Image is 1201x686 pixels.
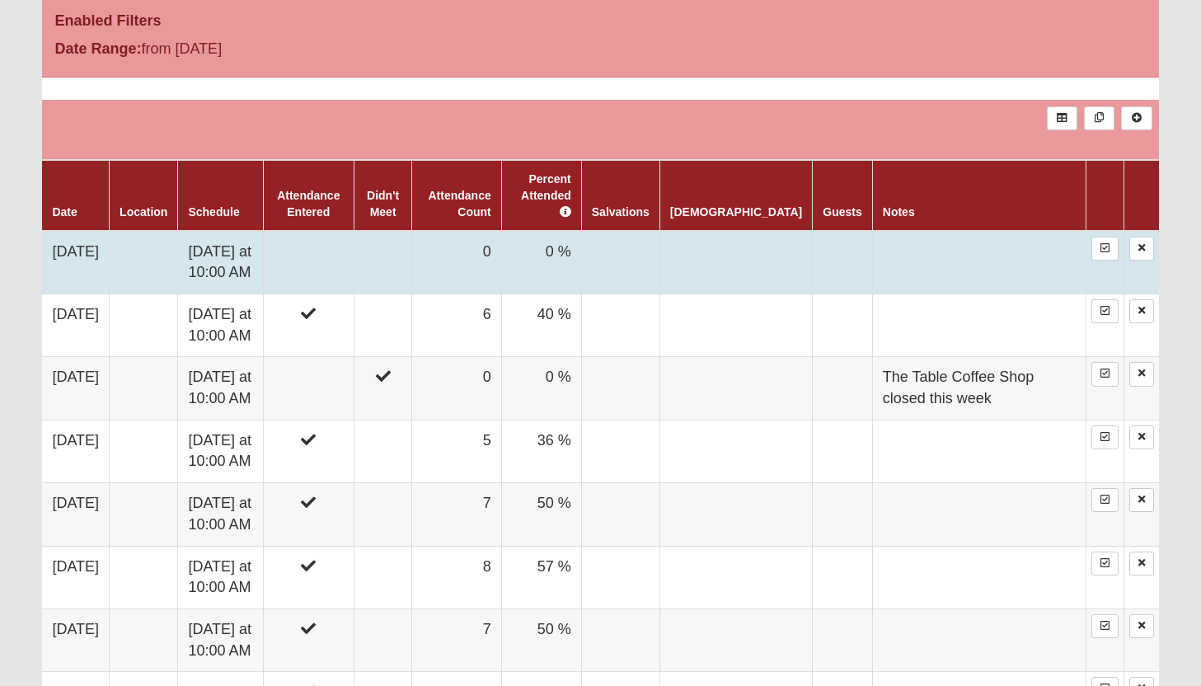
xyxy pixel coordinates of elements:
[42,420,109,482] td: [DATE]
[412,483,502,546] td: 7
[178,609,263,672] td: [DATE] at 10:00 AM
[501,357,581,420] td: 0 %
[1091,362,1119,386] a: Enter Attendance
[42,294,109,356] td: [DATE]
[54,38,141,60] label: Date Range:
[367,189,399,218] a: Didn't Meet
[1129,488,1154,512] a: Delete
[883,205,915,218] a: Notes
[501,546,581,608] td: 57 %
[1091,237,1119,261] a: Enter Attendance
[52,205,77,218] a: Date
[659,160,812,231] th: [DEMOGRAPHIC_DATA]
[42,546,109,608] td: [DATE]
[178,231,263,294] td: [DATE] at 10:00 AM
[501,231,581,294] td: 0 %
[521,172,571,218] a: Percent Attended
[178,546,263,608] td: [DATE] at 10:00 AM
[1047,106,1077,130] a: Export to Excel
[1091,299,1119,323] a: Enter Attendance
[188,205,239,218] a: Schedule
[42,38,414,64] div: from [DATE]
[1129,299,1154,323] a: Delete
[501,609,581,672] td: 50 %
[501,294,581,356] td: 40 %
[1129,552,1154,576] a: Delete
[872,357,1086,420] td: The Table Coffee Shop closed this week
[42,231,109,294] td: [DATE]
[412,420,502,482] td: 5
[412,294,502,356] td: 6
[1091,488,1119,512] a: Enter Attendance
[178,294,263,356] td: [DATE] at 10:00 AM
[178,420,263,482] td: [DATE] at 10:00 AM
[1084,106,1114,130] a: Merge Records into Merge Template
[1091,425,1119,449] a: Enter Attendance
[178,357,263,420] td: [DATE] at 10:00 AM
[1121,106,1152,130] a: Alt+N
[412,609,502,672] td: 7
[42,483,109,546] td: [DATE]
[178,483,263,546] td: [DATE] at 10:00 AM
[1129,425,1154,449] a: Delete
[1129,237,1154,261] a: Delete
[1091,552,1119,576] a: Enter Attendance
[54,12,1146,31] h4: Enabled Filters
[1129,614,1154,638] a: Delete
[428,189,490,218] a: Attendance Count
[412,357,502,420] td: 0
[501,420,581,482] td: 36 %
[42,609,109,672] td: [DATE]
[501,483,581,546] td: 50 %
[277,189,340,218] a: Attendance Entered
[42,357,109,420] td: [DATE]
[813,160,872,231] th: Guests
[412,231,502,294] td: 0
[1129,362,1154,386] a: Delete
[581,160,659,231] th: Salvations
[412,546,502,608] td: 8
[1091,614,1119,638] a: Enter Attendance
[120,205,167,218] a: Location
